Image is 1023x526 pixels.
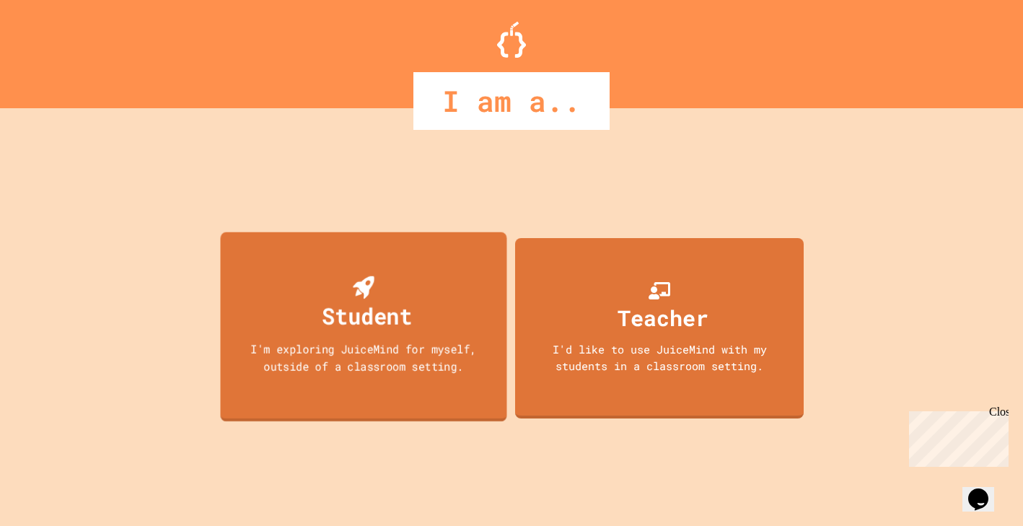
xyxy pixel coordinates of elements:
[903,406,1009,467] iframe: chat widget
[6,6,100,92] div: Chat with us now!Close
[962,468,1009,512] iframe: chat widget
[618,302,708,334] div: Teacher
[322,299,412,333] div: Student
[530,341,789,374] div: I'd like to use JuiceMind with my students in a classroom setting.
[497,22,526,58] img: Logo.svg
[234,340,492,374] div: I'm exploring JuiceMind for myself, outside of a classroom setting.
[413,72,610,130] div: I am a..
